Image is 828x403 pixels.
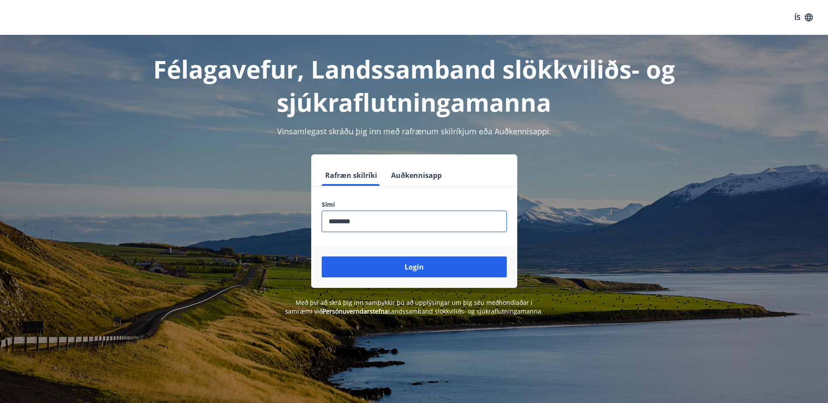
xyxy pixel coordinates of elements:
button: Auðkennisapp [388,165,445,186]
button: ÍS [790,10,818,25]
span: Vinsamlegast skráðu þig inn með rafrænum skilríkjum eða Auðkennisappi. [277,126,551,137]
h1: Félagavefur, Landssamband slökkviliðs- og sjúkraflutningamanna [110,52,718,119]
label: Sími [322,200,507,209]
button: Login [322,256,507,277]
a: Persónuverndarstefna [323,307,388,315]
button: Rafræn skilríki [322,165,381,186]
span: Með því að skrá þig inn samþykkir þú að upplýsingar um þig séu meðhöndlaðar í samræmi við Landssa... [285,298,543,315]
